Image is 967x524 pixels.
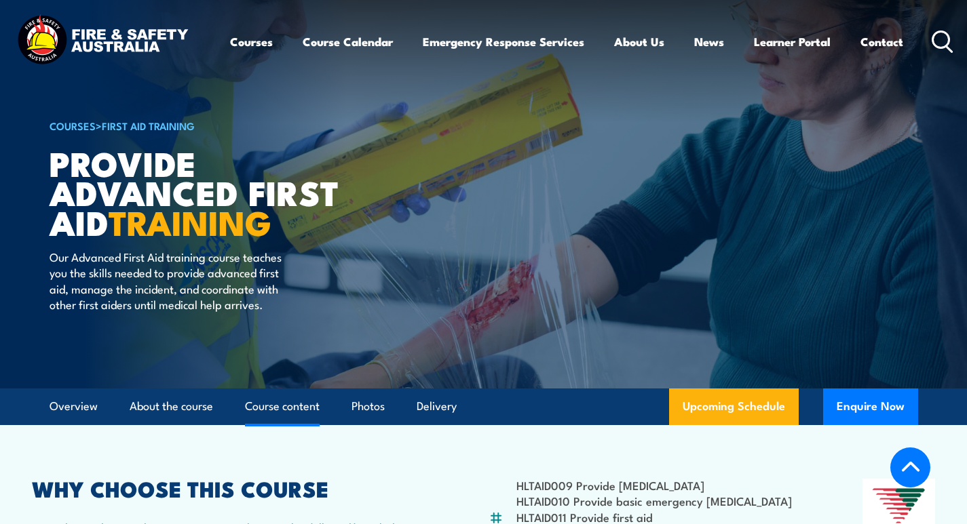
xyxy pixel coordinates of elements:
h1: Provide Advanced First Aid [50,148,385,236]
a: About Us [614,24,664,60]
a: Delivery [417,388,457,424]
a: Course Calendar [303,24,393,60]
a: Course content [245,388,320,424]
li: HLTAID010 Provide basic emergency [MEDICAL_DATA] [516,493,792,508]
p: Our Advanced First Aid training course teaches you the skills needed to provide advanced first ai... [50,249,297,313]
button: Enquire Now [823,388,918,425]
a: Learner Portal [754,24,831,60]
a: About the course [130,388,213,424]
strong: TRAINING [109,195,271,247]
a: Photos [352,388,385,424]
a: First Aid Training [102,118,195,133]
a: News [694,24,724,60]
a: Overview [50,388,98,424]
li: HLTAID009 Provide [MEDICAL_DATA] [516,477,792,493]
a: Emergency Response Services [423,24,584,60]
a: Courses [230,24,273,60]
a: Upcoming Schedule [669,388,799,425]
a: Contact [860,24,903,60]
h6: > [50,117,385,134]
h2: WHY CHOOSE THIS COURSE [32,479,423,498]
a: COURSES [50,118,96,133]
